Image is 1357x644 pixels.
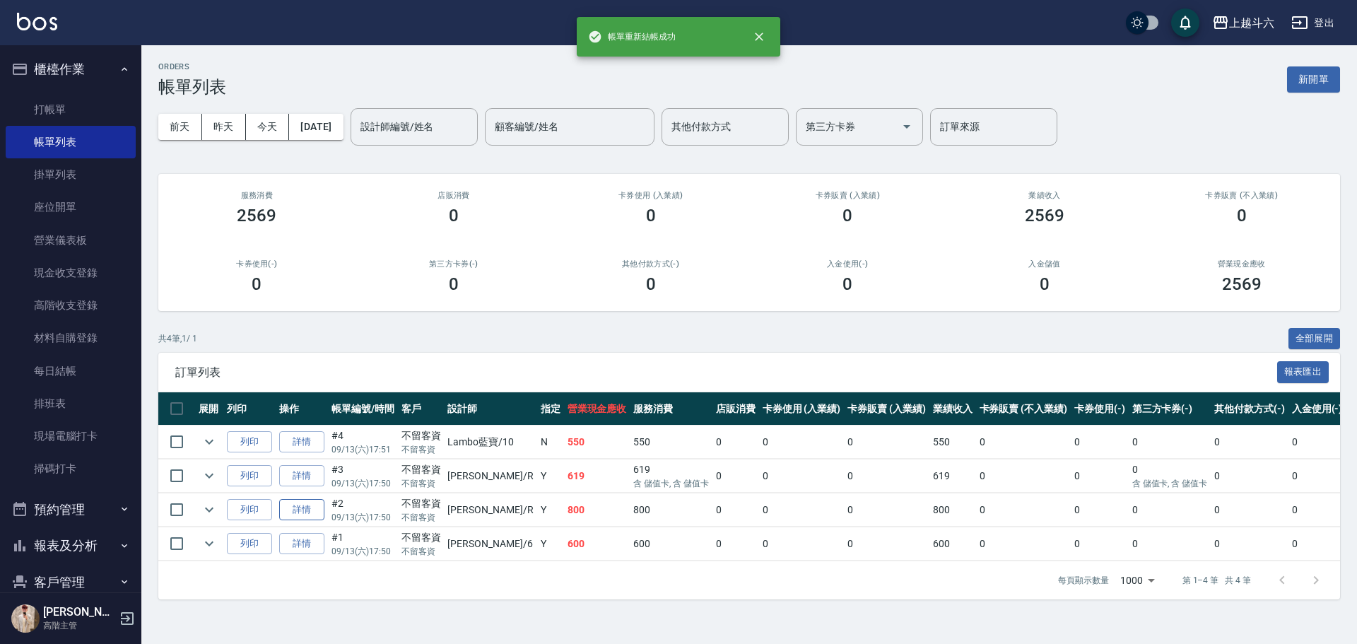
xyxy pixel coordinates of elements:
[444,527,536,561] td: [PERSON_NAME] /6
[175,191,339,200] h3: 服務消費
[401,462,441,477] div: 不留客資
[929,459,976,493] td: 619
[1277,361,1329,383] button: 報表匯出
[1071,493,1129,527] td: 0
[895,115,918,138] button: Open
[444,392,536,426] th: 設計師
[199,431,220,452] button: expand row
[759,426,845,459] td: 0
[1160,191,1323,200] h2: 卡券販賣 (不入業績)
[252,274,262,294] h3: 0
[976,527,1071,561] td: 0
[6,355,136,387] a: 每日結帳
[1288,392,1346,426] th: 入金使用(-)
[1229,14,1274,32] div: 上越斗六
[6,126,136,158] a: 帳單列表
[199,499,220,520] button: expand row
[1277,365,1329,378] a: 報表匯出
[1206,8,1280,37] button: 上越斗六
[289,114,343,140] button: [DATE]
[1058,574,1109,587] p: 每頁顯示數量
[537,392,564,426] th: 指定
[929,527,976,561] td: 600
[1287,66,1340,93] button: 新開單
[646,206,656,226] h3: 0
[11,604,40,633] img: Person
[537,426,564,459] td: N
[929,426,976,459] td: 550
[537,459,564,493] td: Y
[1211,459,1288,493] td: 0
[279,499,324,521] a: 詳情
[630,527,712,561] td: 600
[401,530,441,545] div: 不留客資
[1288,459,1346,493] td: 0
[630,426,712,459] td: 550
[331,443,394,456] p: 09/13 (六) 17:51
[401,477,441,490] p: 不留客資
[372,191,536,200] h2: 店販消費
[444,459,536,493] td: [PERSON_NAME] /R
[328,459,398,493] td: #3
[630,392,712,426] th: 服務消費
[963,191,1127,200] h2: 業績收入
[6,452,136,485] a: 掃碼打卡
[331,477,394,490] p: 09/13 (六) 17:50
[633,477,709,490] p: 含 儲值卡, 含 儲值卡
[1071,459,1129,493] td: 0
[963,259,1127,269] h2: 入金儲值
[401,511,441,524] p: 不留客資
[1211,527,1288,561] td: 0
[976,459,1071,493] td: 0
[1222,274,1262,294] h3: 2569
[6,564,136,601] button: 客戶管理
[844,426,929,459] td: 0
[43,619,115,632] p: 高階主管
[328,392,398,426] th: 帳單編號/時間
[158,62,226,71] h2: ORDERS
[328,426,398,459] td: #4
[401,496,441,511] div: 不留客資
[844,459,929,493] td: 0
[398,392,445,426] th: 客戶
[331,511,394,524] p: 09/13 (六) 17:50
[279,533,324,555] a: 詳情
[759,527,845,561] td: 0
[564,392,630,426] th: 營業現金應收
[712,493,759,527] td: 0
[279,431,324,453] a: 詳情
[276,392,328,426] th: 操作
[564,459,630,493] td: 619
[1288,527,1346,561] td: 0
[1211,426,1288,459] td: 0
[1025,206,1064,226] h3: 2569
[328,493,398,527] td: #2
[1171,8,1199,37] button: save
[227,465,272,487] button: 列印
[564,426,630,459] td: 550
[6,224,136,257] a: 營業儀表板
[630,493,712,527] td: 800
[1071,392,1129,426] th: 卡券使用(-)
[6,322,136,354] a: 材料自購登錄
[328,527,398,561] td: #1
[1071,527,1129,561] td: 0
[1129,392,1211,426] th: 第三方卡券(-)
[1182,574,1251,587] p: 第 1–4 筆 共 4 筆
[246,114,290,140] button: 今天
[223,392,276,426] th: 列印
[929,493,976,527] td: 800
[175,259,339,269] h2: 卡券使用(-)
[6,289,136,322] a: 高階收支登錄
[227,533,272,555] button: 列印
[202,114,246,140] button: 昨天
[6,191,136,223] a: 座位開單
[1129,426,1211,459] td: 0
[646,274,656,294] h3: 0
[842,206,852,226] h3: 0
[712,527,759,561] td: 0
[766,191,929,200] h2: 卡券販賣 (入業績)
[1129,493,1211,527] td: 0
[6,51,136,88] button: 櫃檯作業
[1211,392,1288,426] th: 其他付款方式(-)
